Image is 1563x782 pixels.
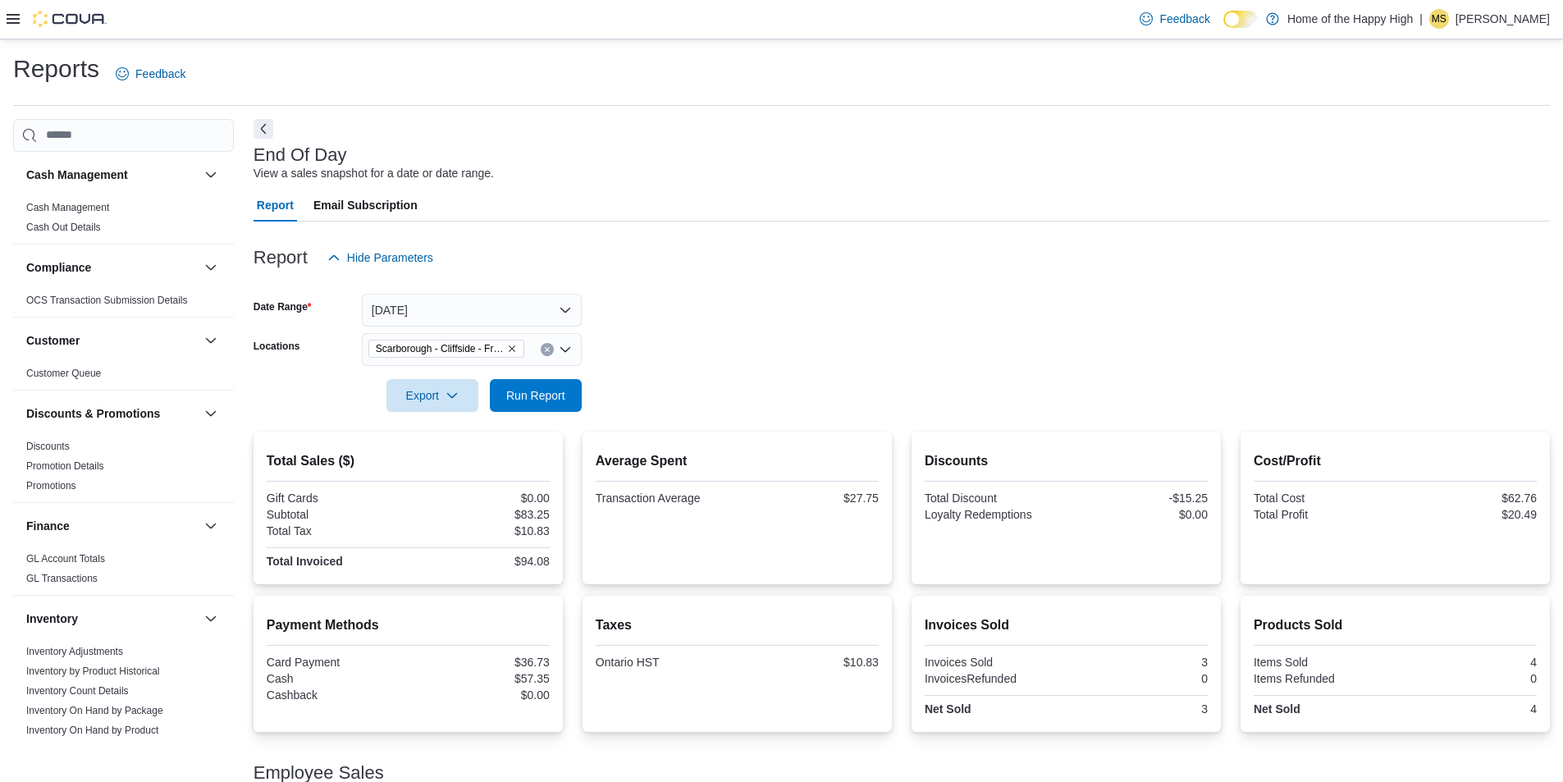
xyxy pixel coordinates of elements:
a: OCS Transaction Submission Details [26,295,188,306]
button: Remove Scarborough - Cliffside - Friendly Stranger from selection in this group [507,344,517,354]
span: Report [257,189,294,222]
div: View a sales snapshot for a date or date range. [254,165,494,182]
div: Total Discount [925,492,1063,505]
h2: Average Spent [596,451,879,471]
div: Gift Cards [267,492,405,505]
span: Export [396,379,468,412]
div: Items Sold [1254,656,1392,669]
span: Scarborough - Cliffside - Friendly Stranger [368,340,524,358]
button: Clear input [541,343,554,356]
div: 4 [1398,656,1537,669]
div: Matthew Sanchez [1429,9,1449,29]
div: $0.00 [1069,508,1208,521]
h3: Compliance [26,259,91,276]
h2: Total Sales ($) [267,451,550,471]
h1: Reports [13,53,99,85]
a: GL Account Totals [26,553,105,565]
a: Inventory by Product Historical [26,665,160,677]
div: 3 [1069,656,1208,669]
span: Hide Parameters [347,249,433,266]
span: Inventory by Product Historical [26,665,160,678]
div: 0 [1398,672,1537,685]
span: Inventory On Hand by Package [26,704,163,717]
h3: Customer [26,332,80,349]
button: Run Report [490,379,582,412]
div: Total Cost [1254,492,1392,505]
span: Feedback [135,66,185,82]
input: Dark Mode [1223,11,1258,28]
button: Open list of options [559,343,572,356]
div: Cash Management [13,198,234,244]
span: Inventory Count Details [26,684,129,697]
button: [DATE] [362,294,582,327]
div: Loyalty Redemptions [925,508,1063,521]
button: Customer [201,331,221,350]
span: Discounts [26,440,70,453]
h3: Finance [26,518,70,534]
span: Promotion Details [26,460,104,473]
div: $27.75 [740,492,879,505]
h3: Report [254,248,308,268]
div: Finance [13,549,234,595]
p: Home of the Happy High [1287,9,1413,29]
div: $10.83 [411,524,550,537]
div: $94.08 [411,555,550,568]
div: $57.35 [411,672,550,685]
h2: Payment Methods [267,615,550,635]
button: Finance [26,518,198,534]
a: Customer Queue [26,368,101,379]
a: Promotions [26,480,76,492]
span: Cash Management [26,201,109,214]
strong: Net Sold [925,702,971,716]
label: Locations [254,340,300,353]
div: 0 [1069,672,1208,685]
h2: Invoices Sold [925,615,1208,635]
a: Cash Management [26,202,109,213]
a: Feedback [1133,2,1216,35]
a: Promotion Details [26,460,104,472]
p: [PERSON_NAME] [1456,9,1550,29]
div: Invoices Sold [925,656,1063,669]
h2: Discounts [925,451,1208,471]
div: Cashback [267,688,405,702]
div: $0.00 [411,492,550,505]
div: Total Tax [267,524,405,537]
div: InvoicesRefunded [925,672,1063,685]
button: Cash Management [26,167,198,183]
div: Compliance [13,290,234,317]
div: Transaction Average [596,492,734,505]
a: Inventory Count Details [26,685,129,697]
div: Subtotal [267,508,405,521]
div: Customer [13,364,234,390]
span: Scarborough - Cliffside - Friendly Stranger [376,341,504,357]
span: Run Report [506,387,565,404]
span: OCS Transaction Submission Details [26,294,188,307]
span: Promotions [26,479,76,492]
h3: End Of Day [254,145,347,165]
button: Cash Management [201,165,221,185]
img: Cova [33,11,107,27]
div: $62.76 [1398,492,1537,505]
h3: Discounts & Promotions [26,405,160,422]
button: Compliance [26,259,198,276]
button: Discounts & Promotions [201,404,221,423]
div: Items Refunded [1254,672,1392,685]
div: $10.83 [740,656,879,669]
div: Cash [267,672,405,685]
h3: Inventory [26,611,78,627]
div: -$15.25 [1069,492,1208,505]
span: Feedback [1159,11,1209,27]
button: Export [386,379,478,412]
a: Cash Out Details [26,222,101,233]
button: Discounts & Promotions [26,405,198,422]
button: Finance [201,516,221,536]
div: $20.49 [1398,508,1537,521]
a: Feedback [109,57,192,90]
span: Inventory Adjustments [26,645,123,658]
p: | [1419,9,1423,29]
strong: Total Invoiced [267,555,343,568]
h2: Taxes [596,615,879,635]
div: Discounts & Promotions [13,437,234,502]
a: Inventory On Hand by Package [26,705,163,716]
